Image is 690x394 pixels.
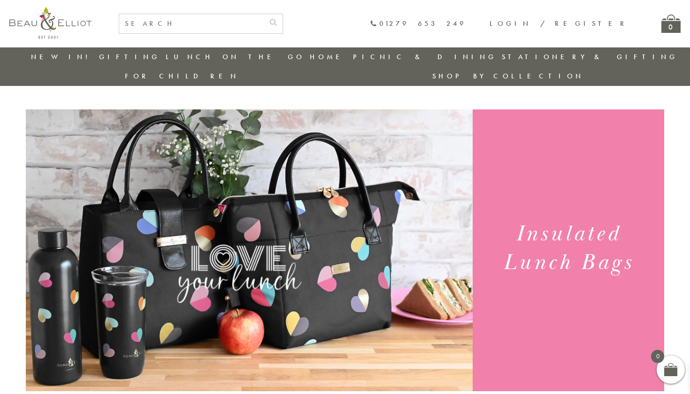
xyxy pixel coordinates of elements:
[661,15,681,33] a: 0
[99,52,160,62] a: Gifting
[484,220,652,277] h1: Insulated Lunch Bags
[353,52,497,62] a: Picnic & Dining
[370,20,466,28] a: 01279 653 249
[651,350,664,363] span: 0
[9,7,92,39] img: logo
[502,52,678,62] a: Stationery & Gifting
[119,14,264,33] input: SEARCH
[31,52,94,62] a: New in!
[125,71,239,81] a: For Children
[26,109,473,391] img: Emily Heart Set
[432,71,584,81] a: Shop by collection
[166,52,305,62] a: Lunch On The Go
[310,52,347,62] a: Home
[490,19,629,28] a: Login / Register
